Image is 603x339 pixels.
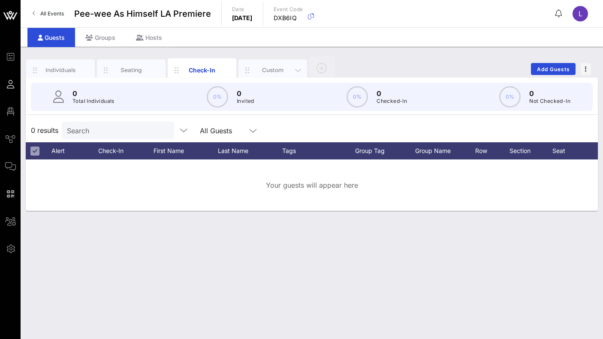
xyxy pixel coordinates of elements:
span: All Events [40,10,64,17]
p: [DATE] [232,14,253,22]
div: All Guests [195,122,263,139]
div: Check-In [93,142,136,159]
div: Seat [552,142,595,159]
div: Custom [254,66,292,74]
p: 0 [529,88,570,99]
p: Checked-In [377,97,407,105]
div: L [573,6,588,21]
div: Group Name [415,142,475,159]
button: Add Guests [531,63,576,75]
div: Hosts [126,28,172,47]
div: Row [475,142,510,159]
span: 0 results [31,125,58,135]
span: L [579,9,582,18]
div: Your guests will appear here [26,159,598,211]
div: Check-In [183,66,221,75]
div: First Name [154,142,218,159]
div: Tags [282,142,355,159]
div: Groups [75,28,126,47]
p: Total Individuals [72,97,115,105]
div: Guests [27,28,75,47]
p: Invited [237,97,254,105]
p: Not Checked-In [529,97,570,105]
div: Group Tag [355,142,415,159]
span: Add Guests [537,66,570,72]
div: Alert [47,142,69,159]
div: All Guests [200,127,232,135]
span: Pee-wee As Himself LA Premiere [74,7,211,20]
p: Date [232,5,253,14]
p: 0 [237,88,254,99]
div: Last Name [218,142,282,159]
div: Section [510,142,552,159]
p: 0 [72,88,115,99]
p: Event Code [274,5,303,14]
div: Individuals [42,66,80,74]
p: DXB6IQ [274,14,303,22]
p: 0 [377,88,407,99]
a: All Events [27,7,69,21]
div: Seating [112,66,151,74]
